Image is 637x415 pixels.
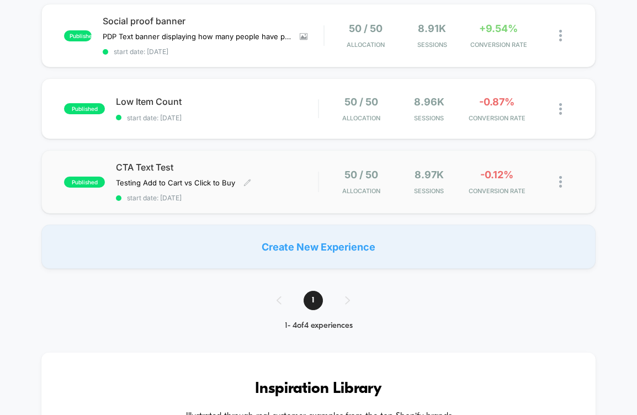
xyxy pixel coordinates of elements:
[103,15,323,26] span: Social proof banner
[103,32,291,41] span: PDP Text banner displaying how many people have purchased an item in the past day
[559,103,562,115] img: close
[266,321,372,331] div: 1 - 4 of 4 experiences
[116,114,318,122] span: start date: [DATE]
[466,187,528,195] span: CONVERSION RATE
[116,162,318,173] span: CTA Text Test
[398,114,460,122] span: Sessions
[559,30,562,41] img: close
[559,176,562,188] img: close
[342,114,380,122] span: Allocation
[64,30,92,41] span: published
[75,380,562,398] h3: Inspiration Library
[6,159,23,177] button: Play, NEW DEMO 2025-VEED.mp4
[414,96,444,108] span: 8.96k
[304,291,323,310] span: 1
[347,41,385,49] span: Allocation
[116,194,318,202] span: start date: [DATE]
[480,169,513,180] span: -0.12%
[344,96,378,108] span: 50 / 50
[8,145,319,155] input: Seek
[342,187,380,195] span: Allocation
[150,78,176,105] button: Play, NEW DEMO 2025-VEED.mp4
[468,41,529,49] span: CONVERSION RATE
[415,169,444,180] span: 8.97k
[466,114,528,122] span: CONVERSION RATE
[64,177,105,188] span: published
[479,23,518,34] span: +9.54%
[402,41,463,49] span: Sessions
[116,96,318,107] span: Low Item Count
[479,96,514,108] span: -0.87%
[116,178,235,187] span: Testing Add to Cart vs Click to Buy
[398,187,460,195] span: Sessions
[349,23,383,34] span: 50 / 50
[103,47,323,56] span: start date: [DATE]
[199,162,224,174] div: Current time
[41,225,596,269] div: Create New Experience
[246,163,279,174] input: Volume
[344,169,378,180] span: 50 / 50
[64,103,105,114] span: published
[418,23,446,34] span: 8.91k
